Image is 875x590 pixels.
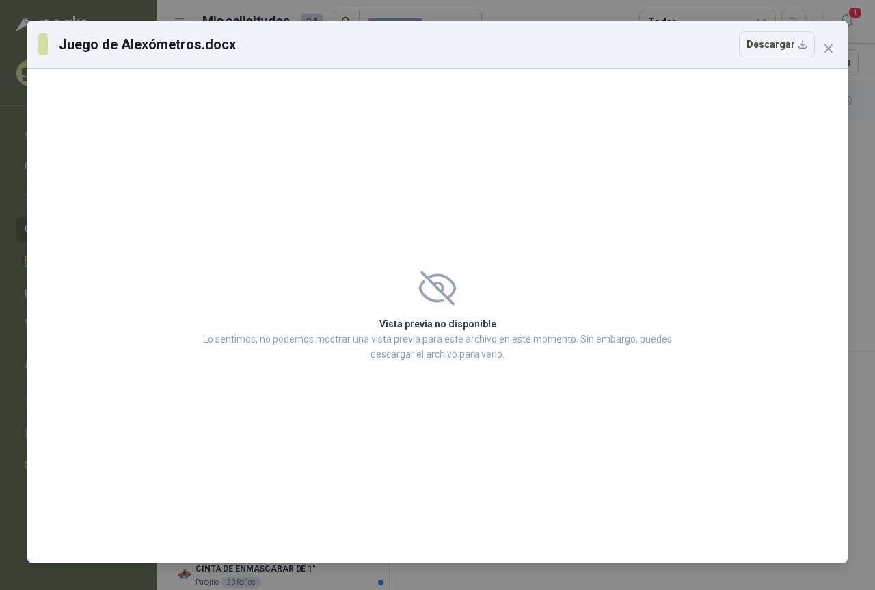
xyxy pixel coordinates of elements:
[199,332,676,362] p: Lo sentimos, no podemos mostrar una vista previa para este archivo en este momento. Sin embargo, ...
[823,43,834,54] span: close
[199,317,676,332] h2: Vista previa no disponible
[59,34,237,55] h3: Juego de Alexómetros.docx
[818,38,839,59] button: Close
[739,31,815,57] button: Descargar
